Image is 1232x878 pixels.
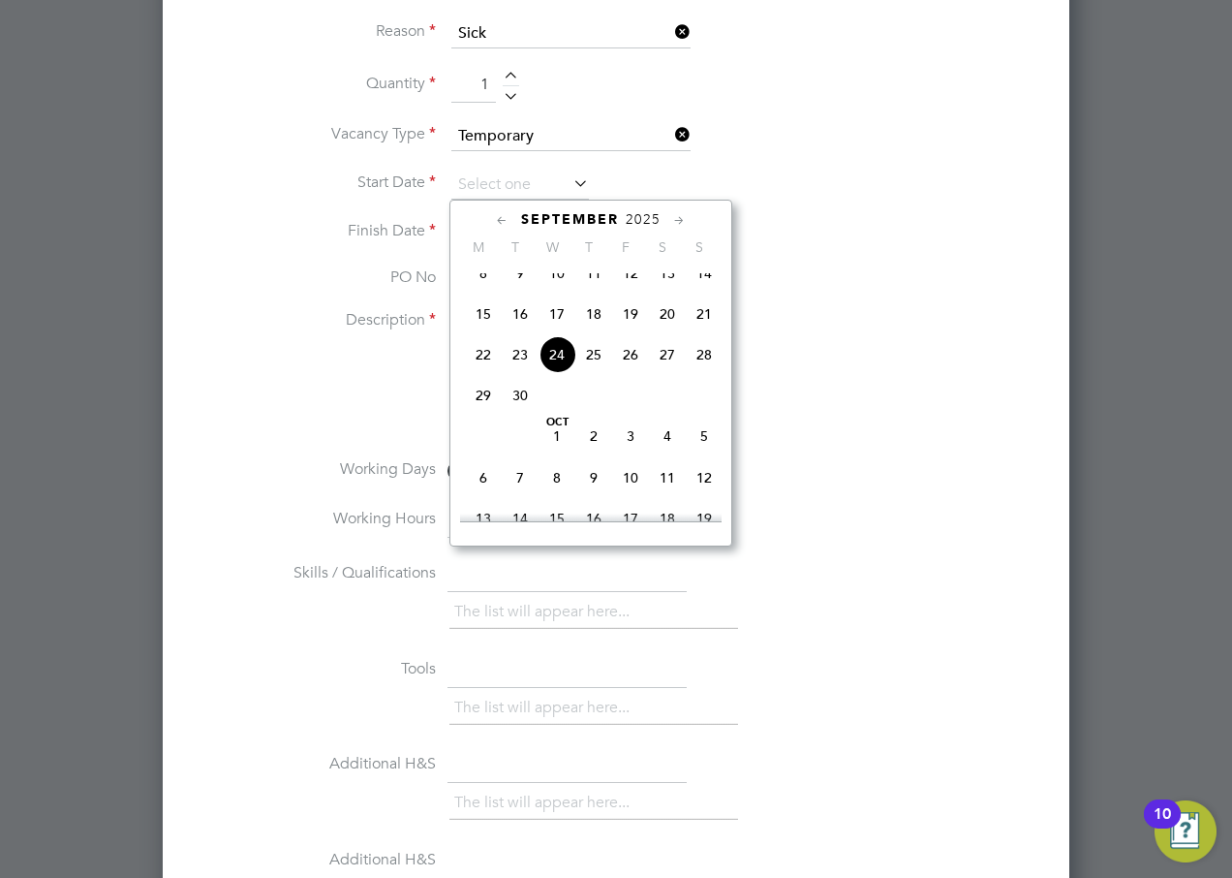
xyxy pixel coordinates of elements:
[575,418,612,455] span: 2
[451,122,691,151] input: Select one
[539,459,575,496] span: 8
[649,500,686,537] span: 18
[539,418,575,455] span: 1
[539,296,575,332] span: 17
[465,459,502,496] span: 6
[194,221,436,241] label: Finish Date
[539,500,575,537] span: 15
[649,418,686,455] span: 4
[194,124,436,144] label: Vacancy Type
[465,377,502,414] span: 29
[570,238,607,256] span: T
[454,599,637,625] li: The list will appear here...
[447,503,522,538] input: 08:00
[451,171,589,200] input: Select one
[649,459,686,496] span: 11
[575,459,612,496] span: 9
[1155,800,1217,862] button: Open Resource Center, 10 new notifications
[686,459,723,496] span: 12
[194,267,436,288] label: PO No
[465,336,502,373] span: 22
[686,418,723,455] span: 5
[539,336,575,373] span: 24
[607,238,644,256] span: F
[612,418,649,455] span: 3
[465,500,502,537] span: 13
[534,238,570,256] span: W
[686,336,723,373] span: 28
[502,255,539,292] span: 9
[460,238,497,256] span: M
[497,238,534,256] span: T
[194,754,436,774] label: Additional H&S
[539,418,575,427] span: Oct
[454,695,637,721] li: The list will appear here...
[194,459,436,480] label: Working Days
[626,211,661,228] span: 2025
[649,336,686,373] span: 27
[686,500,723,537] span: 19
[575,336,612,373] span: 25
[194,310,436,330] label: Description
[539,255,575,292] span: 10
[612,255,649,292] span: 12
[644,238,681,256] span: S
[649,296,686,332] span: 20
[575,296,612,332] span: 18
[575,500,612,537] span: 16
[465,255,502,292] span: 8
[194,21,436,42] label: Reason
[447,460,469,482] span: M
[502,459,539,496] span: 7
[502,336,539,373] span: 23
[454,790,637,816] li: The list will appear here...
[612,500,649,537] span: 17
[465,296,502,332] span: 15
[502,377,539,414] span: 30
[502,500,539,537] span: 14
[194,850,436,870] label: Additional H&S
[194,172,436,193] label: Start Date
[521,211,619,228] span: September
[649,255,686,292] span: 13
[194,563,436,583] label: Skills / Qualifications
[575,255,612,292] span: 11
[194,509,436,529] label: Working Hours
[686,255,723,292] span: 14
[194,659,436,679] label: Tools
[451,19,691,48] input: Select one
[1154,814,1171,839] div: 10
[502,296,539,332] span: 16
[686,296,723,332] span: 21
[612,336,649,373] span: 26
[681,238,718,256] span: S
[612,459,649,496] span: 10
[612,296,649,332] span: 19
[194,74,436,94] label: Quantity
